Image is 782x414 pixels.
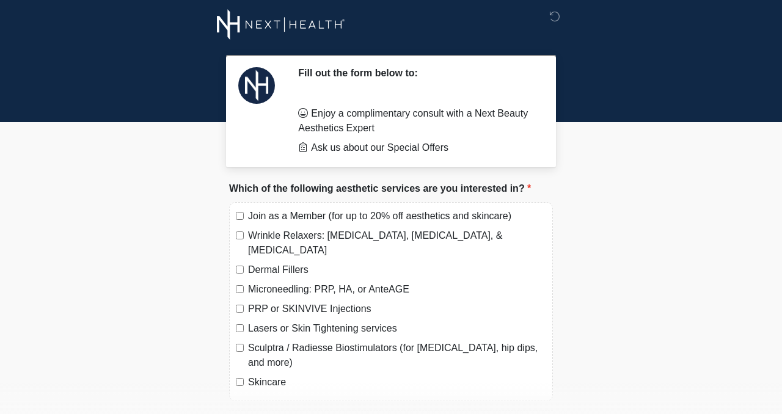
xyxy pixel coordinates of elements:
[236,324,244,332] input: Lasers or Skin Tightening services
[238,67,275,104] img: Agent Avatar
[248,302,546,316] label: PRP or SKINVIVE Injections
[298,140,535,155] li: Ask us about our Special Offers
[248,209,546,223] label: Join as a Member (for up to 20% off aesthetics and skincare)
[236,378,244,386] input: Skincare
[236,212,244,220] input: Join as a Member (for up to 20% off aesthetics and skincare)
[248,263,546,277] label: Dermal Fillers
[236,266,244,274] input: Dermal Fillers
[248,375,546,390] label: Skincare
[217,9,345,40] img: Next Beauty Logo
[236,344,244,352] input: Sculptra / Radiesse Biostimulators (for [MEDICAL_DATA], hip dips, and more)
[236,231,244,239] input: Wrinkle Relaxers: [MEDICAL_DATA], [MEDICAL_DATA], & [MEDICAL_DATA]
[248,228,546,258] label: Wrinkle Relaxers: [MEDICAL_DATA], [MEDICAL_DATA], & [MEDICAL_DATA]
[298,106,535,136] li: Enjoy a complimentary consult with a Next Beauty Aesthetics Expert
[248,341,546,370] label: Sculptra / Radiesse Biostimulators (for [MEDICAL_DATA], hip dips, and more)
[236,285,244,293] input: Microneedling: PRP, HA, or AnteAGE
[248,282,546,297] label: Microneedling: PRP, HA, or AnteAGE
[298,67,535,79] h2: Fill out the form below to:
[229,181,531,196] label: Which of the following aesthetic services are you interested in?
[236,305,244,313] input: PRP or SKINVIVE Injections
[248,321,546,336] label: Lasers or Skin Tightening services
